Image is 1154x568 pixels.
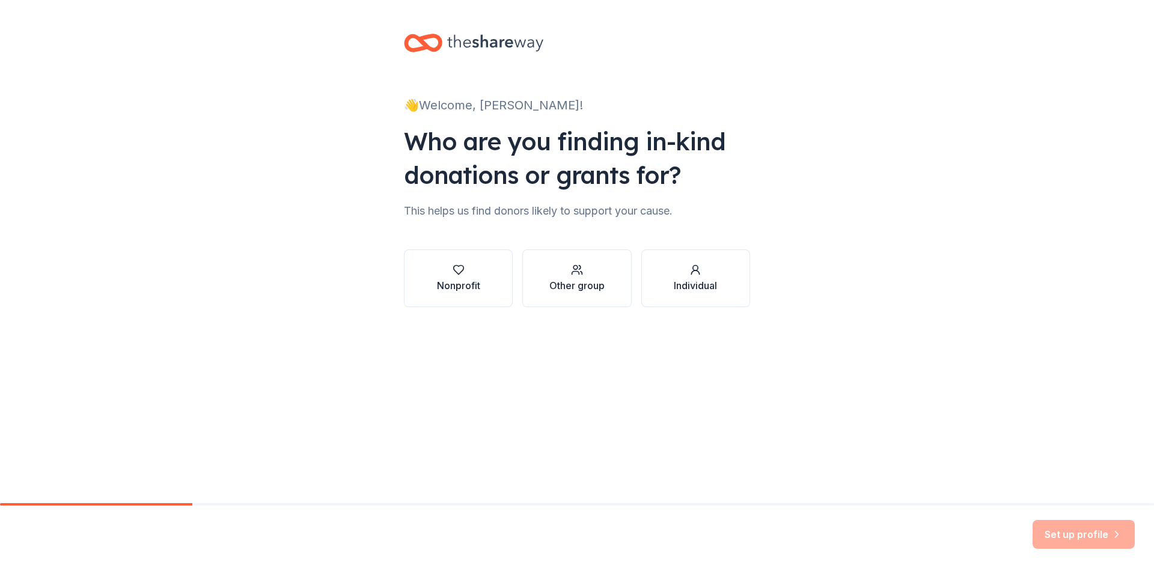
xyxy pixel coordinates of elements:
[674,278,717,293] div: Individual
[437,278,480,293] div: Nonprofit
[404,124,750,192] div: Who are you finding in-kind donations or grants for?
[404,96,750,115] div: 👋 Welcome, [PERSON_NAME]!
[549,278,605,293] div: Other group
[522,249,631,307] button: Other group
[404,201,750,221] div: This helps us find donors likely to support your cause.
[404,249,513,307] button: Nonprofit
[641,249,750,307] button: Individual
